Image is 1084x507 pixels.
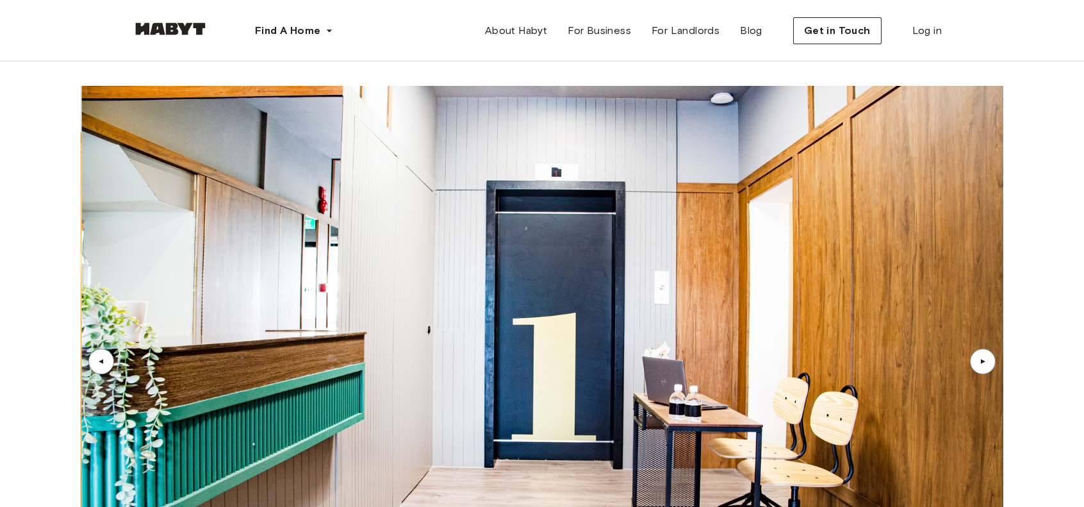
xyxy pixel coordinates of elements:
span: Get in Touch [804,23,871,38]
a: Blog [730,18,773,44]
a: Log in [902,18,952,44]
button: Get in Touch [793,17,882,44]
span: Find A Home [255,23,320,38]
img: Habyt [132,22,209,35]
a: For Business [557,18,641,44]
span: Blog [740,23,762,38]
a: For Landlords [641,18,730,44]
div: ▲ [976,358,989,365]
span: Log in [912,23,942,38]
button: Find A Home [245,18,343,44]
span: About Habyt [485,23,547,38]
span: For Landlords [652,23,719,38]
div: ▲ [95,358,108,365]
a: About Habyt [475,18,557,44]
span: For Business [568,23,631,38]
